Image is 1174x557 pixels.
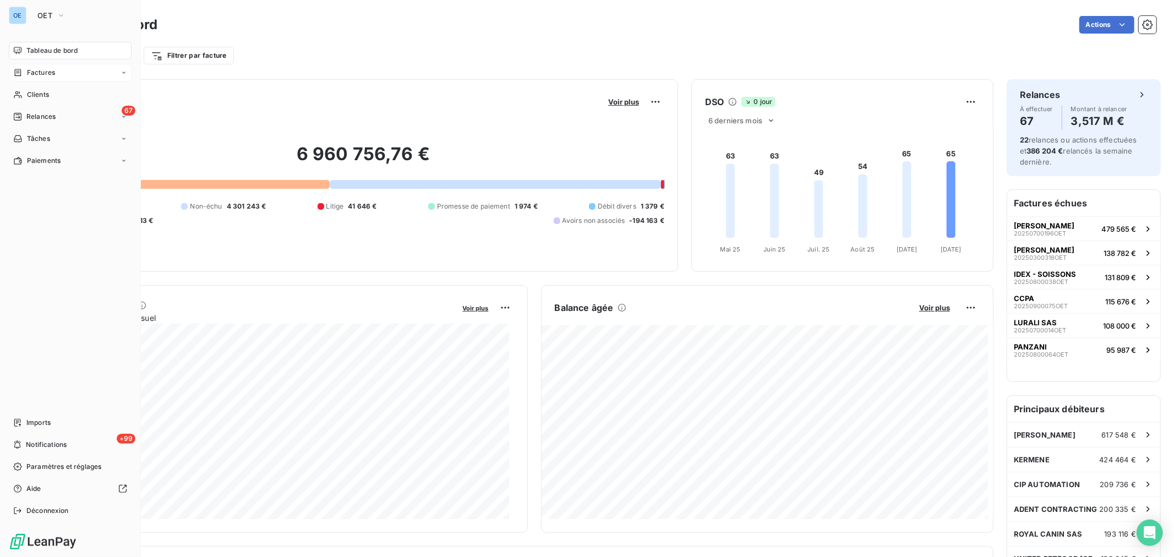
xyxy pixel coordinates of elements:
h6: Factures échues [1007,190,1160,216]
div: OE [9,7,26,24]
span: CIP AUTOMATION [1014,480,1080,489]
tspan: Juin 25 [763,245,786,253]
button: LURALI SAS20250700014OET108 000 € [1007,313,1160,337]
span: 41 646 € [348,201,376,211]
span: 1 974 € [515,201,538,211]
h4: 3,517 M € [1071,112,1127,130]
tspan: [DATE] [897,245,918,253]
button: CCPA20250900075OET115 676 € [1007,289,1160,313]
span: 617 548 € [1102,430,1136,439]
span: Clients [27,90,49,100]
span: ROYAL CANIN SAS [1014,529,1082,538]
span: Déconnexion [26,506,69,516]
span: 20250700196OET [1014,230,1066,237]
span: Paramètres et réglages [26,462,101,472]
span: À effectuer [1020,106,1053,112]
span: [PERSON_NAME] [1014,245,1074,254]
span: Voir plus [919,303,950,312]
span: Voir plus [608,97,639,106]
span: Tâches [27,134,50,144]
span: Paiements [27,156,61,166]
span: 193 116 € [1105,529,1136,538]
span: 115 676 € [1105,297,1136,306]
tspan: Mai 25 [720,245,741,253]
tspan: [DATE] [941,245,962,253]
span: 138 782 € [1104,249,1136,258]
span: Notifications [26,440,67,450]
span: 200 335 € [1100,505,1136,514]
button: IDEX - SOISSONS20250800038OET131 809 € [1007,265,1160,289]
span: 20250800038OET [1014,278,1068,285]
span: Voir plus [463,304,489,312]
span: 22 [1020,135,1029,144]
img: Logo LeanPay [9,533,77,550]
span: Factures [27,68,55,78]
span: ADENT CONTRACTING [1014,505,1097,514]
span: [PERSON_NAME] [1014,221,1074,230]
h6: DSO [705,95,724,108]
span: 479 565 € [1101,225,1136,233]
span: 108 000 € [1103,321,1136,330]
button: [PERSON_NAME]20250700196OET479 565 € [1007,216,1160,241]
span: Imports [26,418,51,428]
button: Actions [1079,16,1134,34]
div: Open Intercom Messenger [1137,520,1163,546]
span: 4 301 243 € [227,201,266,211]
tspan: Août 25 [851,245,875,253]
span: Non-échu [190,201,222,211]
button: Voir plus [460,303,492,313]
button: [PERSON_NAME]20250300318OET138 782 € [1007,241,1160,265]
span: 209 736 € [1100,480,1136,489]
span: 0 jour [741,97,776,107]
span: PANZANI [1014,342,1047,351]
span: 1 379 € [641,201,664,211]
span: -194 163 € [630,216,665,226]
span: 386 204 € [1026,146,1063,155]
h6: Relances [1020,88,1060,101]
span: 6 derniers mois [708,116,762,125]
button: PANZANI20250800064OET95 987 € [1007,337,1160,362]
span: 20250700014OET [1014,327,1066,334]
button: Voir plus [605,97,642,107]
span: Aide [26,484,41,494]
span: 67 [122,106,135,116]
span: 424 464 € [1100,455,1136,464]
span: Tableau de bord [26,46,78,56]
span: +99 [117,434,135,444]
span: 20250900075OET [1014,303,1068,309]
span: CCPA [1014,294,1034,303]
span: relances ou actions effectuées et relancés la semaine dernière. [1020,135,1137,166]
button: Filtrer par facture [144,47,234,64]
tspan: Juil. 25 [807,245,829,253]
span: [PERSON_NAME] [1014,430,1075,439]
span: 131 809 € [1105,273,1136,282]
span: LURALI SAS [1014,318,1057,327]
span: Avoirs non associés [563,216,625,226]
h4: 67 [1020,112,1053,130]
a: Aide [9,480,132,498]
h2: 6 960 756,76 € [62,143,664,176]
span: OET [37,11,52,20]
span: Montant à relancer [1071,106,1127,112]
span: Relances [26,112,56,122]
span: IDEX - SOISSONS [1014,270,1076,278]
button: Voir plus [916,303,953,313]
h6: Balance âgée [555,301,614,314]
span: 20250300318OET [1014,254,1067,261]
h6: Principaux débiteurs [1007,396,1160,422]
span: Litige [326,201,344,211]
span: Promesse de paiement [437,201,510,211]
span: Chiffre d'affaires mensuel [62,312,455,324]
span: KERMENE [1014,455,1050,464]
span: 95 987 € [1106,346,1136,354]
span: Débit divers [598,201,636,211]
span: 20250800064OET [1014,351,1068,358]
